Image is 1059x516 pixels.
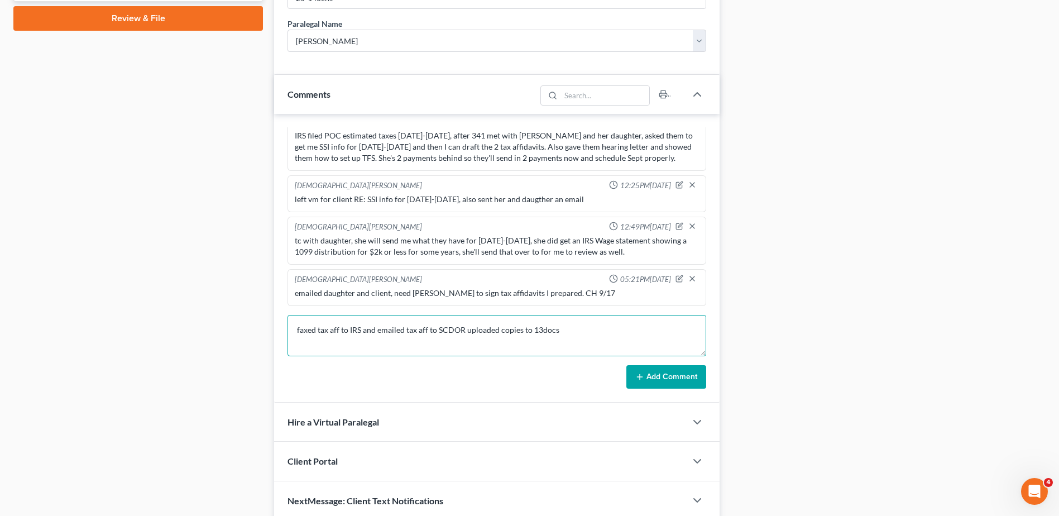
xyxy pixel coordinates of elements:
[560,86,649,105] input: Search...
[1021,478,1048,505] iframe: Intercom live chat
[620,222,671,232] span: 12:49PM[DATE]
[13,6,263,31] a: Review & File
[295,180,422,192] div: [DEMOGRAPHIC_DATA][PERSON_NAME]
[1044,478,1053,487] span: 4
[287,417,379,427] span: Hire a Virtual Paralegal
[287,456,338,466] span: Client Portal
[287,18,342,30] div: Paralegal Name
[295,222,422,233] div: [DEMOGRAPHIC_DATA][PERSON_NAME]
[295,274,422,285] div: [DEMOGRAPHIC_DATA][PERSON_NAME]
[620,180,671,191] span: 12:25PM[DATE]
[295,288,699,299] div: emailed daughter and client, need [PERSON_NAME] to sign tax affidavits I prepared. CH 9/17
[295,235,699,257] div: tc with daughter, she will send me what they have for [DATE]-[DATE], she did get an IRS Wage stat...
[287,495,443,506] span: NextMessage: Client Text Notifications
[626,365,706,389] button: Add Comment
[295,130,699,164] div: IRS filed POC estimated taxes [DATE]-[DATE], after 341 met with [PERSON_NAME] and her daughter, a...
[620,274,671,285] span: 05:21PM[DATE]
[287,89,330,99] span: Comments
[295,194,699,205] div: left vm for client RE: SSI info for [DATE]-[DATE], also sent her and daugther an email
